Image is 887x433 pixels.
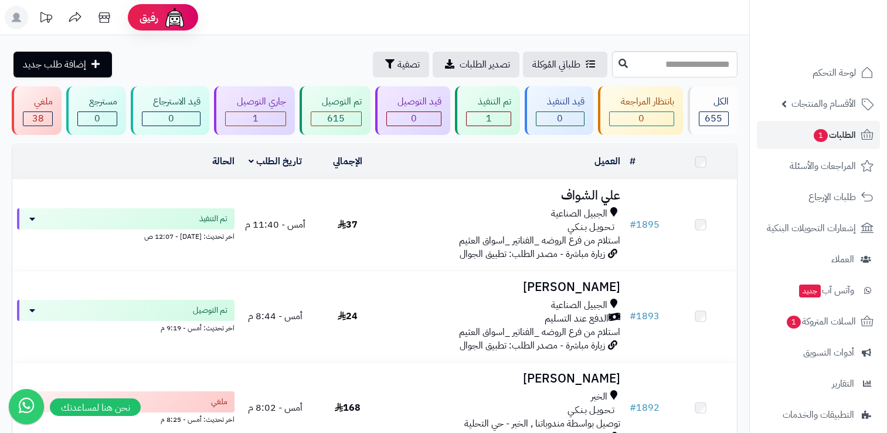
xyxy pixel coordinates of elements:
a: تم التنفيذ 1 [453,86,522,135]
span: 615 [327,111,345,126]
span: الخبر [591,390,607,404]
a: تم التوصيل 615 [297,86,373,135]
div: تم التوصيل [311,95,362,109]
a: تصدير الطلبات [433,52,519,77]
span: المراجعات والأسئلة [790,158,856,174]
span: استلام من فرع الروضه _الفناتير _اسواق العثيم [459,325,620,339]
span: الجبيل الصناعية [551,207,607,221]
div: اخر تحديث: [DATE] - 12:07 ص [17,229,235,242]
a: ملغي 38 [9,86,64,135]
span: جديد [799,285,821,297]
div: 1 [226,112,285,126]
span: # [630,401,636,415]
span: ملغي [211,396,227,408]
span: السلات المتروكة [786,313,856,330]
span: رفيق [140,11,158,25]
span: وآتس آب [798,282,854,299]
button: تصفية [373,52,429,77]
h3: [PERSON_NAME] [389,280,621,294]
a: قيد التوصيل 0 [373,86,453,135]
span: التقارير [832,376,854,392]
a: الإجمالي [333,154,362,168]
span: # [630,218,636,232]
span: أمس - 8:44 م [248,309,303,323]
a: تحديثات المنصة [31,6,60,32]
span: 168 [335,401,361,415]
a: مسترجع 0 [64,86,128,135]
a: إشعارات التحويلات البنكية [757,214,880,242]
div: اخر تحديث: أمس - 8:25 م [17,412,235,425]
div: 0 [78,112,116,126]
div: مسترجع [77,95,117,109]
span: 24 [338,309,358,323]
span: 1 [814,129,828,142]
span: تصدير الطلبات [460,57,510,72]
a: المراجعات والأسئلة [757,152,880,180]
span: 0 [94,111,100,126]
span: زيارة مباشرة - مصدر الطلب: تطبيق الجوال [460,339,605,353]
span: 38 [32,111,44,126]
span: زيارة مباشرة - مصدر الطلب: تطبيق الجوال [460,247,605,261]
a: أدوات التسويق [757,339,880,367]
span: الجبيل الصناعية [551,299,607,312]
div: جاري التوصيل [225,95,286,109]
span: تـحـويـل بـنـكـي [567,404,614,417]
span: الطلبات [813,127,856,143]
h3: علي الشواف [389,189,621,202]
a: السلات المتروكة1 [757,307,880,336]
span: 0 [557,111,563,126]
a: طلبات الإرجاع [757,183,880,211]
a: إضافة طلب جديد [13,52,112,77]
span: العملاء [831,251,854,268]
span: 0 [638,111,644,126]
div: 1 [467,112,510,126]
a: #1895 [630,218,660,232]
div: 0 [142,112,200,126]
div: بانتظار المراجعة [609,95,674,109]
span: تصفية [397,57,420,72]
a: قيد التنفيذ 0 [522,86,596,135]
div: ملغي [23,95,53,109]
div: قيد الاسترجاع [142,95,200,109]
span: لوحة التحكم [813,65,856,81]
span: توصيل بواسطة مندوباتنا , الخبر - حي التحلية [464,417,620,431]
span: تم التنفيذ [199,213,227,225]
a: بانتظار المراجعة 0 [596,86,685,135]
span: طلبات الإرجاع [808,189,856,205]
a: التطبيقات والخدمات [757,401,880,429]
a: طلباتي المُوكلة [523,52,607,77]
span: التطبيقات والخدمات [783,407,854,423]
span: استلام من فرع الروضه _الفناتير _اسواق العثيم [459,234,620,248]
span: 1 [787,316,801,329]
span: 1 [486,111,492,126]
span: تم التوصيل [193,305,227,316]
div: 0 [610,112,673,126]
span: تـحـويـل بـنـكـي [567,221,614,234]
a: # [630,154,635,168]
a: التقارير [757,370,880,398]
span: أمس - 11:40 م [245,218,305,232]
div: تم التنفيذ [466,95,511,109]
img: ai-face.png [163,6,186,29]
div: 38 [23,112,52,126]
span: إضافة طلب جديد [23,57,86,72]
div: 0 [536,112,584,126]
span: 1 [253,111,259,126]
span: # [630,309,636,323]
a: لوحة التحكم [757,59,880,87]
a: الكل655 [685,86,740,135]
span: الدفع عند التسليم [545,312,609,326]
span: الأقسام والمنتجات [791,96,856,112]
span: 655 [705,111,722,126]
span: أدوات التسويق [803,344,854,361]
a: الطلبات1 [757,121,880,149]
span: 37 [338,218,358,232]
div: الكل [699,95,729,109]
span: 0 [411,111,417,126]
a: #1892 [630,401,660,415]
span: إشعارات التحويلات البنكية [767,220,856,236]
div: 0 [387,112,441,126]
h3: [PERSON_NAME] [389,372,621,385]
a: الحالة [212,154,235,168]
div: قيد التنفيذ [536,95,584,109]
